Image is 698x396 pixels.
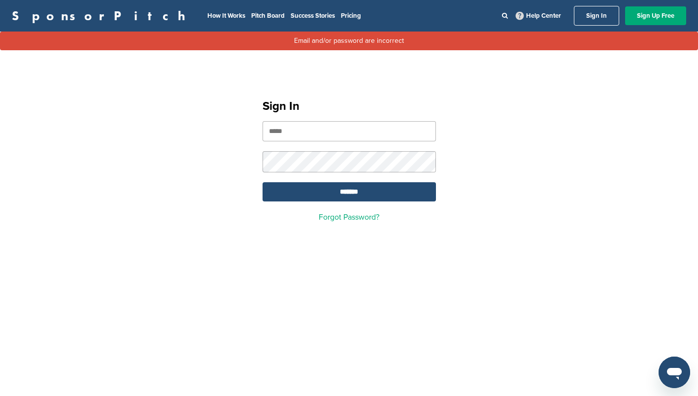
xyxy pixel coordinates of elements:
a: SponsorPitch [12,9,192,22]
a: Pricing [341,12,361,20]
a: Sign Up Free [625,6,686,25]
a: Help Center [514,10,563,22]
a: Pitch Board [251,12,285,20]
a: Success Stories [291,12,335,20]
iframe: Button to launch messaging window [659,357,690,388]
a: Sign In [574,6,619,26]
a: How It Works [207,12,245,20]
a: Forgot Password? [319,212,379,222]
h1: Sign In [263,98,436,115]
